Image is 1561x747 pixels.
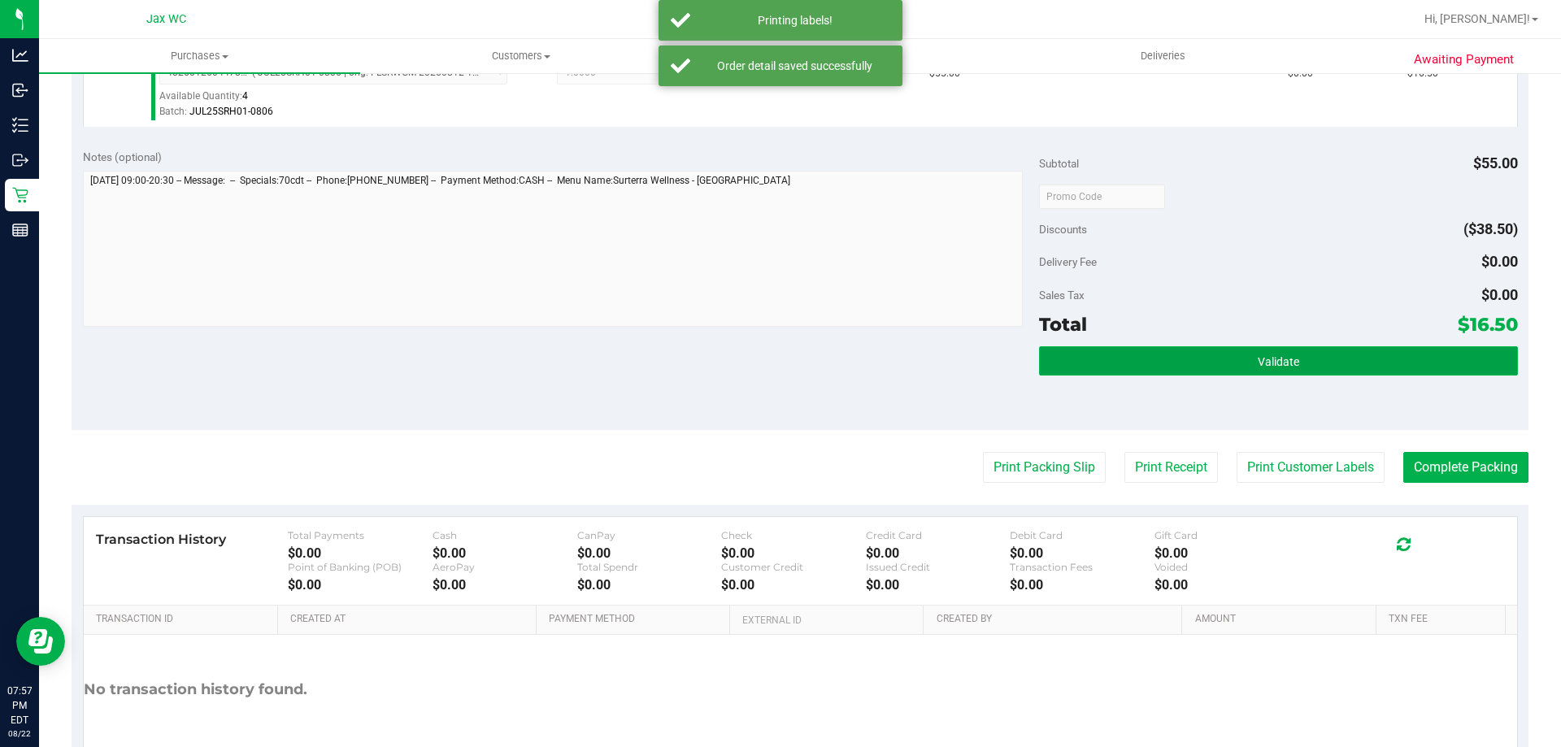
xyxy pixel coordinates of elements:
[866,577,1011,593] div: $0.00
[577,545,722,561] div: $0.00
[1154,561,1299,573] div: Voided
[39,39,360,73] a: Purchases
[288,529,433,541] div: Total Payments
[1039,255,1097,268] span: Delivery Fee
[1424,12,1530,25] span: Hi, [PERSON_NAME]!
[12,117,28,133] inline-svg: Inventory
[1039,346,1517,376] button: Validate
[1039,185,1165,209] input: Promo Code
[84,635,307,745] div: No transaction history found.
[361,49,680,63] span: Customers
[721,529,866,541] div: Check
[1002,39,1324,73] a: Deliveries
[288,561,433,573] div: Point of Banking (POB)
[12,152,28,168] inline-svg: Outbound
[1039,313,1087,336] span: Total
[866,529,1011,541] div: Credit Card
[12,187,28,203] inline-svg: Retail
[12,222,28,238] inline-svg: Reports
[1010,561,1154,573] div: Transaction Fees
[1389,613,1498,626] a: Txn Fee
[1458,313,1518,336] span: $16.50
[159,106,187,117] span: Batch:
[433,545,577,561] div: $0.00
[1154,545,1299,561] div: $0.00
[549,613,724,626] a: Payment Method
[96,613,272,626] a: Transaction ID
[83,150,162,163] span: Notes (optional)
[16,617,65,666] iframe: Resource center
[1010,529,1154,541] div: Debit Card
[242,90,248,102] span: 4
[1154,529,1299,541] div: Gift Card
[146,12,186,26] span: Jax WC
[1481,253,1518,270] span: $0.00
[937,613,1176,626] a: Created By
[729,606,923,635] th: External ID
[1039,215,1087,244] span: Discounts
[699,58,890,74] div: Order detail saved successfully
[288,577,433,593] div: $0.00
[1195,613,1370,626] a: Amount
[1119,49,1207,63] span: Deliveries
[1463,220,1518,237] span: ($38.50)
[433,577,577,593] div: $0.00
[433,561,577,573] div: AeroPay
[577,561,722,573] div: Total Spendr
[577,577,722,593] div: $0.00
[721,577,866,593] div: $0.00
[1010,577,1154,593] div: $0.00
[7,727,32,740] p: 08/22
[1403,452,1528,483] button: Complete Packing
[1414,50,1514,69] span: Awaiting Payment
[721,561,866,573] div: Customer Credit
[360,39,681,73] a: Customers
[866,561,1011,573] div: Issued Credit
[983,452,1106,483] button: Print Packing Slip
[39,49,360,63] span: Purchases
[7,684,32,727] p: 07:57 PM EDT
[721,545,866,561] div: $0.00
[159,85,525,116] div: Available Quantity:
[288,545,433,561] div: $0.00
[866,545,1011,561] div: $0.00
[12,47,28,63] inline-svg: Analytics
[1039,157,1079,170] span: Subtotal
[1237,452,1385,483] button: Print Customer Labels
[1010,545,1154,561] div: $0.00
[1481,286,1518,303] span: $0.00
[1039,289,1085,302] span: Sales Tax
[1124,452,1218,483] button: Print Receipt
[1473,154,1518,172] span: $55.00
[433,529,577,541] div: Cash
[189,106,273,117] span: JUL25SRH01-0806
[699,12,890,28] div: Printing labels!
[577,529,722,541] div: CanPay
[1154,577,1299,593] div: $0.00
[12,82,28,98] inline-svg: Inbound
[290,613,529,626] a: Created At
[1258,355,1299,368] span: Validate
